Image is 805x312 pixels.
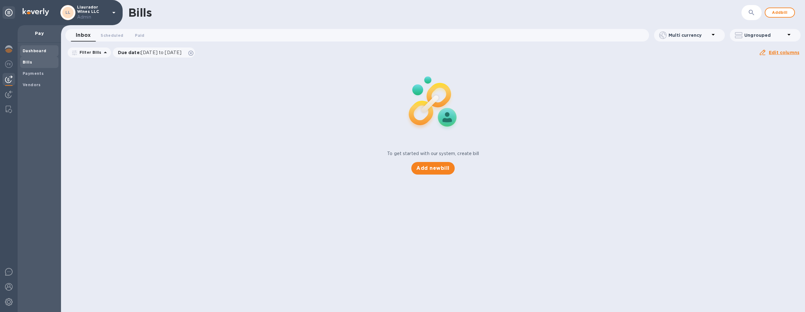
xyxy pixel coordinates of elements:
span: [DATE] to [DATE] [141,50,181,55]
img: Logo [23,8,49,16]
img: Foreign exchange [5,60,13,68]
b: Vendors [23,82,41,87]
span: Inbox [76,31,91,40]
button: Addbill [765,8,795,18]
b: Bills [23,60,32,64]
div: Due date:[DATE] to [DATE] [113,47,195,58]
span: Paid [135,32,144,39]
u: Edit columns [769,50,799,55]
b: LL [65,10,71,15]
p: Ungrouped [744,32,785,38]
p: Filter Bills [77,50,102,55]
p: Admin [77,14,108,20]
p: To get started with our system, create bill [387,150,479,157]
button: Add newbill [411,162,454,175]
h1: Bills [128,6,152,19]
span: Scheduled [101,32,123,39]
p: Llaurador Wines LLC [77,5,108,20]
span: Add new bill [416,164,449,172]
b: Dashboard [23,48,47,53]
p: Multi currency [669,32,709,38]
p: Pay [23,30,56,36]
p: Due date : [118,49,185,56]
b: Payments [23,71,44,76]
span: Add bill [770,9,789,16]
div: Unpin categories [3,6,15,19]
